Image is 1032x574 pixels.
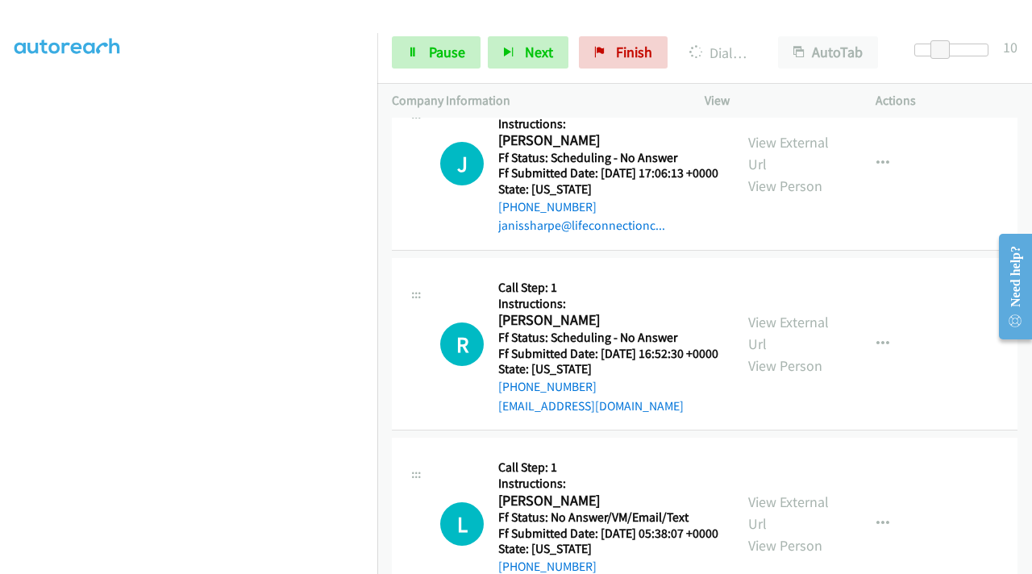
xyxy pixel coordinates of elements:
[498,398,684,414] a: [EMAIL_ADDRESS][DOMAIN_NAME]
[1003,36,1017,58] div: 10
[748,133,829,173] a: View External Url
[876,91,1017,110] p: Actions
[440,502,484,546] div: The call is yet to be attempted
[748,356,822,375] a: View Person
[748,313,829,353] a: View External Url
[498,526,718,542] h5: Ff Submitted Date: [DATE] 05:38:07 +0000
[498,541,718,557] h5: State: [US_STATE]
[440,322,484,366] h1: R
[498,330,718,346] h5: Ff Status: Scheduling - No Answer
[498,116,718,132] h5: Instructions:
[498,311,692,330] h2: [PERSON_NAME]
[498,280,718,296] h5: Call Step: 1
[498,559,597,574] a: [PHONE_NUMBER]
[392,36,481,69] a: Pause
[498,296,718,312] h5: Instructions:
[498,476,718,492] h5: Instructions:
[429,43,465,61] span: Pause
[705,91,847,110] p: View
[748,536,822,555] a: View Person
[488,36,568,69] button: Next
[498,361,718,377] h5: State: [US_STATE]
[498,346,718,362] h5: Ff Submitted Date: [DATE] 16:52:30 +0000
[778,36,878,69] button: AutoTab
[440,322,484,366] div: The call is yet to be attempted
[498,181,718,198] h5: State: [US_STATE]
[748,177,822,195] a: View Person
[498,199,597,214] a: [PHONE_NUMBER]
[579,36,668,69] a: Finish
[392,91,676,110] p: Company Information
[498,150,718,166] h5: Ff Status: Scheduling - No Answer
[498,492,692,510] h2: [PERSON_NAME]
[498,165,718,181] h5: Ff Submitted Date: [DATE] 17:06:13 +0000
[498,379,597,394] a: [PHONE_NUMBER]
[748,493,829,533] a: View External Url
[498,510,718,526] h5: Ff Status: No Answer/VM/Email/Text
[985,223,1032,351] iframe: Resource Center
[440,502,484,546] h1: L
[616,43,652,61] span: Finish
[525,43,553,61] span: Next
[440,142,484,185] h1: J
[498,460,718,476] h5: Call Step: 1
[498,131,692,150] h2: [PERSON_NAME]
[498,218,665,233] a: janissharpe@lifeconnectionc...
[689,42,749,64] p: Dialing [PERSON_NAME]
